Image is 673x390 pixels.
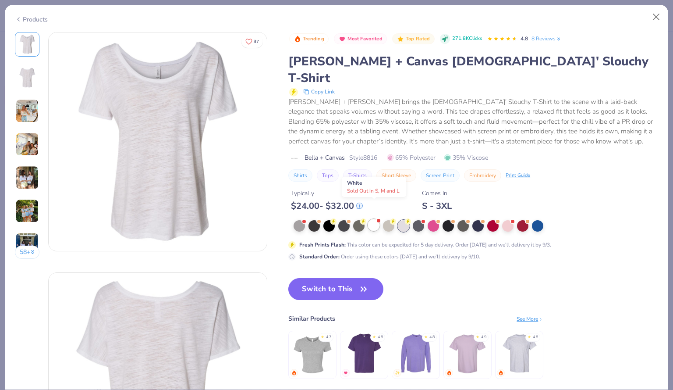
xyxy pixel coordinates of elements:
button: Short Sleeve [376,169,416,182]
button: Close [648,9,665,25]
span: Bella + Canvas [305,153,345,162]
div: 4.8 Stars [487,32,517,46]
button: Screen Print [421,169,460,182]
button: Badge Button [334,33,387,45]
strong: Fresh Prints Flash : [299,241,346,248]
img: Gildan Adult Heavy Cotton T-Shirt [499,333,540,374]
div: Comes In [422,189,452,198]
span: 4.8 [521,35,528,42]
div: [PERSON_NAME] + [PERSON_NAME] brings the [DEMOGRAPHIC_DATA]' Slouchy T-Shirt to the scene with a ... [288,97,658,147]
img: Comfort Colors Adult Heavyweight RS Long-Sleeve Pocket T-Shirt [395,333,437,374]
button: copy to clipboard [301,86,337,97]
img: Bella + Canvas Ladies' Micro Ribbed Baby Tee [292,333,333,374]
div: ★ [424,334,428,338]
div: Similar Products [288,314,335,323]
button: Badge Button [289,33,329,45]
button: T-Shirts [343,169,372,182]
img: Hanes Unisex 5.2 Oz. Comfortsoft Cotton T-Shirt [344,333,385,374]
span: Most Favorited [347,36,383,41]
div: ★ [372,334,376,338]
div: Print Guide [506,172,530,179]
button: Shirts [288,169,312,182]
span: 35% Viscose [444,153,488,162]
img: brand logo [288,155,300,162]
div: 4.8 [533,334,538,340]
div: 4.8 [378,334,383,340]
span: Style 8816 [349,153,377,162]
div: ★ [476,334,479,338]
img: User generated content [15,166,39,190]
img: trending.gif [446,370,452,376]
div: 4.8 [429,334,435,340]
span: Top Rated [406,36,430,41]
div: Order using these colors [DATE] and we’ll delivery by 9/10. [299,253,480,261]
img: Comfort Colors Adult Heavyweight T-Shirt [447,333,489,374]
img: User generated content [15,132,39,156]
img: User generated content [15,199,39,223]
img: trending.gif [291,370,297,376]
button: Embroidery [464,169,501,182]
span: 37 [254,39,259,44]
div: $ 24.00 - $ 32.00 [291,200,363,211]
img: Top Rated sort [397,36,404,43]
img: newest.gif [395,370,400,376]
img: Trending sort [294,36,301,43]
div: ★ [528,334,531,338]
img: User generated content [15,233,39,256]
img: Front [17,34,38,55]
div: ★ [321,334,324,338]
a: 8 Reviews [531,35,562,43]
img: Back [17,67,38,88]
strong: Standard Order : [299,253,340,260]
img: trending.gif [498,370,503,376]
div: 4.9 [481,334,486,340]
img: User generated content [15,99,39,123]
span: 65% Polyester [387,153,436,162]
button: Switch to This [288,278,383,300]
img: Front [49,32,267,251]
button: Like [241,35,263,48]
button: 58+ [15,246,40,259]
div: 4.7 [326,334,331,340]
span: 271.8K Clicks [452,35,482,43]
div: See More [517,315,543,323]
div: White [342,177,406,197]
img: MostFav.gif [343,370,348,376]
img: Most Favorited sort [339,36,346,43]
span: Trending [303,36,324,41]
div: S - 3XL [422,200,452,211]
button: Badge Button [392,33,434,45]
span: Sold Out in S, M and L [347,187,400,194]
div: This color can be expedited for 5 day delivery. Order [DATE] and we’ll delivery it by 9/3. [299,241,551,249]
div: Typically [291,189,363,198]
div: Products [15,15,48,24]
button: Tops [317,169,339,182]
div: [PERSON_NAME] + Canvas [DEMOGRAPHIC_DATA]' Slouchy T-Shirt [288,53,658,86]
